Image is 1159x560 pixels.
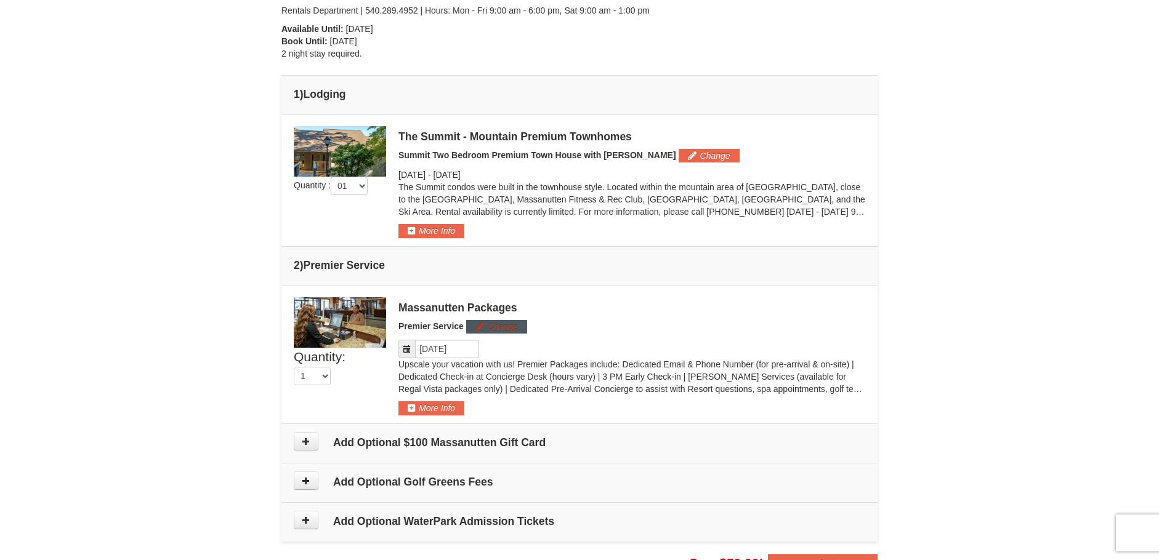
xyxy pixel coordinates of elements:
[281,24,344,34] strong: Available Until:
[294,126,386,177] img: 19219034-1-0eee7e00.jpg
[300,259,304,271] span: )
[398,130,865,143] div: The Summit - Mountain Premium Townhomes
[398,321,464,331] span: Premier Service
[428,170,431,180] span: -
[294,297,386,348] img: 6619879-45-42d1442c.jpg
[294,180,368,190] span: Quantity :
[300,88,304,100] span: )
[679,149,740,162] button: Change
[398,170,426,180] span: [DATE]
[281,36,328,46] strong: Book Until:
[294,476,865,488] h4: Add Optional Golf Greens Fees
[398,150,676,160] span: Summit Two Bedroom Premium Town House with [PERSON_NAME]
[294,515,865,527] h4: Add Optional WaterPark Admission Tickets
[346,24,373,34] span: [DATE]
[294,350,345,364] span: Quantity:
[294,88,865,100] h4: 1 Lodging
[398,181,865,218] p: The Summit condos were built in the townhouse style. Located within the mountain area of [GEOGRAP...
[398,302,865,314] div: Massanutten Packages
[398,358,865,395] p: Upscale your vacation with us! Premier Packages include: Dedicated Email & Phone Number (for pre-...
[398,401,464,415] button: More Info
[330,36,357,46] span: [DATE]
[398,224,464,238] button: More Info
[294,436,865,449] h4: Add Optional $100 Massanutten Gift Card
[466,320,527,334] button: Change
[281,49,362,58] span: 2 night stay required.
[434,170,461,180] span: [DATE]
[294,259,865,271] h4: 2 Premier Service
